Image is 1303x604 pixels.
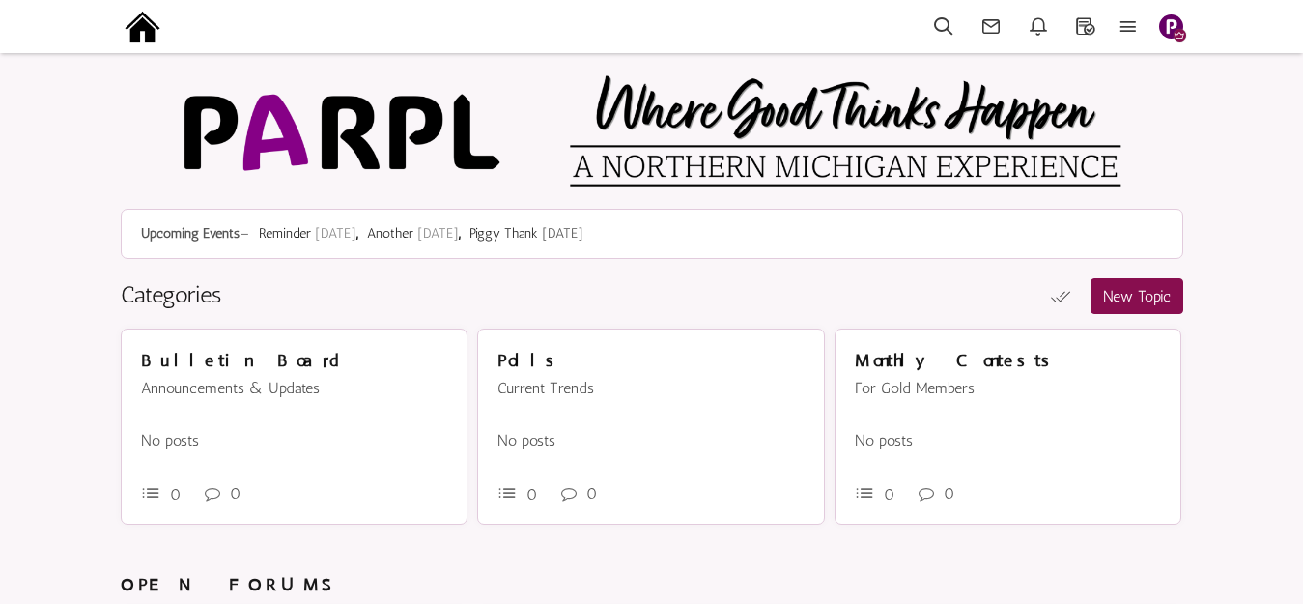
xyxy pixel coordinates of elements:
[1091,278,1183,314] a: New Topic
[259,225,311,242] a: Reminder
[944,484,954,503] span: 0
[121,5,164,48] img: output-onlinepngtools%20-%202025-09-15T191211.976.png
[469,225,538,242] a: Piggy Thank
[141,351,340,371] a: Bulletin Board
[121,280,221,308] a: Categories
[855,351,1059,371] a: Monthly Contests
[497,351,563,371] a: Polls
[141,225,240,242] span: Upcoming Events
[497,350,563,371] span: Polls
[230,484,241,503] span: 0
[315,225,363,242] span: [DATE]
[855,350,1059,371] span: Monthly Contests
[542,225,583,242] span: [DATE]
[121,209,1183,259] div: —
[417,225,466,242] span: [DATE]
[141,350,340,371] span: Bulletin Board
[1159,14,1183,39] img: Slide1.png
[170,485,181,503] span: 0
[526,485,537,503] span: 0
[586,484,597,503] span: 0
[367,225,413,242] a: Another
[1103,287,1171,305] span: New Topic
[884,485,894,503] span: 0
